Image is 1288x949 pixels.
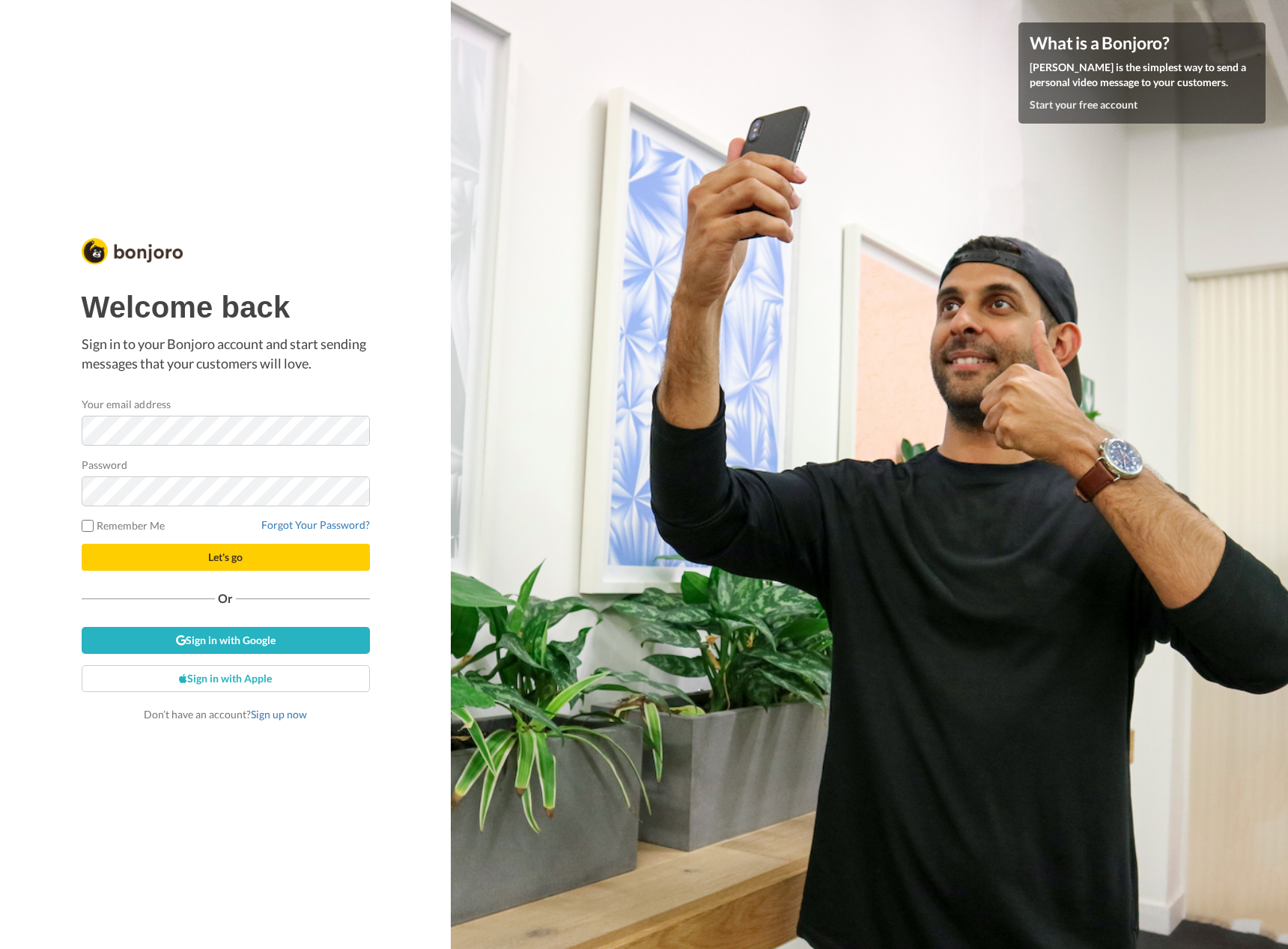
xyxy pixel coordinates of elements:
h1: Welcome back [82,291,370,324]
label: Password [82,457,128,473]
a: Sign in with Google [82,627,370,654]
p: Sign in to your Bonjoro account and start sending messages that your customers will love. [82,335,370,373]
a: Sign in with Apple [82,665,370,692]
span: Let's go [208,551,243,563]
input: Remember Me [82,520,94,532]
button: Let's go [82,544,370,571]
span: Don’t have an account? [144,708,307,721]
span: Or [215,593,236,604]
h4: What is a Bonjoro? [1030,34,1254,52]
a: Sign up now [251,708,307,721]
label: Remember Me [82,518,165,533]
label: Your email address [82,396,171,412]
a: Start your free account [1030,98,1137,111]
p: [PERSON_NAME] is the simplest way to send a personal video message to your customers. [1030,60,1254,90]
a: Forgot Your Password? [261,518,370,531]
